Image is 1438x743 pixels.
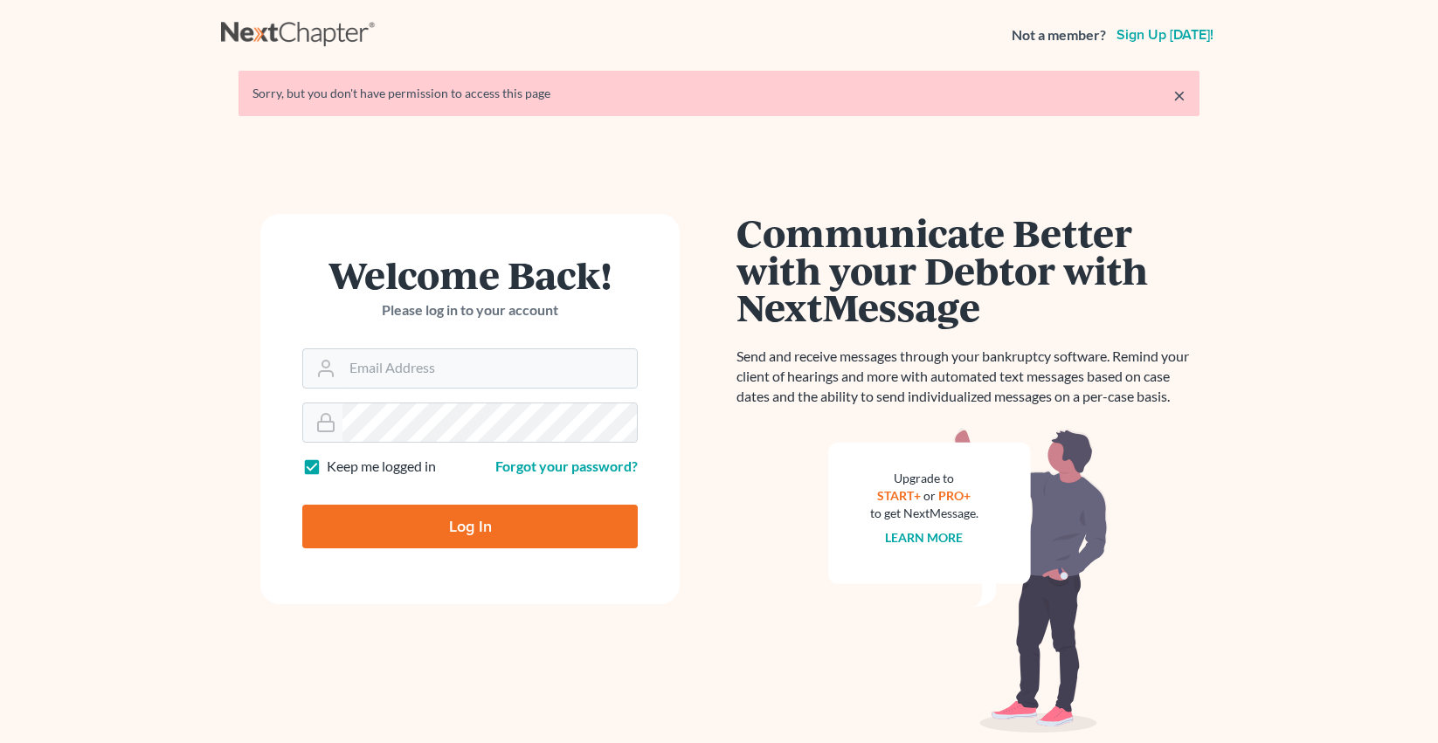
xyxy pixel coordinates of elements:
img: nextmessage_bg-59042aed3d76b12b5cd301f8e5b87938c9018125f34e5fa2b7a6b67550977c72.svg [828,428,1108,733]
p: Send and receive messages through your bankruptcy software. Remind your client of hearings and mo... [736,347,1199,407]
input: Log In [302,505,638,548]
a: START+ [878,488,922,503]
div: Upgrade to [870,470,978,487]
h1: Welcome Back! [302,256,638,293]
a: PRO+ [939,488,971,503]
label: Keep me logged in [327,457,436,477]
a: Sign up [DATE]! [1113,28,1217,42]
input: Email Address [342,349,637,388]
a: Forgot your password? [495,457,638,474]
a: Learn more [886,530,964,545]
h1: Communicate Better with your Debtor with NextMessage [736,214,1199,326]
a: × [1173,85,1186,106]
p: Please log in to your account [302,300,638,320]
div: Sorry, but you don't have permission to access this page [252,85,1186,102]
strong: Not a member? [1012,25,1106,45]
div: to get NextMessage. [870,505,978,522]
span: or [924,488,937,503]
